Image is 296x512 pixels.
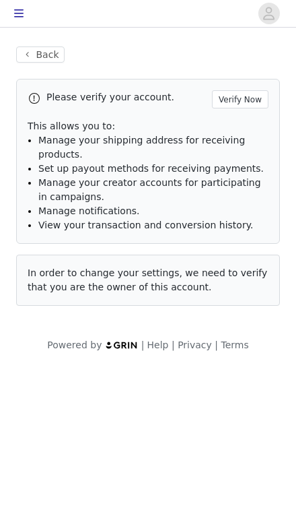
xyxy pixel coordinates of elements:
img: logo [105,341,139,350]
span: | [172,340,175,350]
button: Verify Now [212,90,268,108]
a: Privacy [178,340,212,350]
span: In order to change your settings, we need to verify that you are the owner of this account. [28,267,267,292]
span: Manage your creator accounts for participating in campaigns. [38,177,261,202]
a: Help [147,340,169,350]
span: Manage your shipping address for receiving products. [38,135,245,160]
span: | [215,340,218,350]
span: Powered by [47,340,102,350]
p: This allows you to: [28,119,268,133]
div: avatar [262,3,275,24]
span: View your transaction and conversion history. [38,220,253,230]
span: | [141,340,145,350]
button: Back [16,46,65,63]
p: Please verify your account. [46,90,207,104]
span: Manage notifications. [38,205,140,216]
span: Set up payout methods for receiving payments. [38,163,264,174]
a: Terms [221,340,248,350]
